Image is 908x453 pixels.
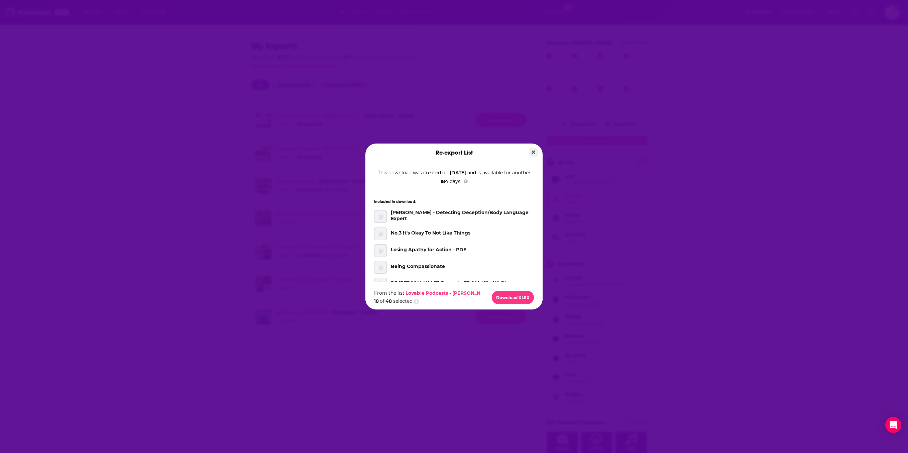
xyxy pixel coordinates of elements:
a: Show additional information [464,177,468,186]
div: Re-export List [365,144,543,162]
img: DJ Brandon Moses Presents TDC Vol 12 - Hit Play [374,278,387,290]
img: Losing Apathy for Action - PDF [374,244,387,257]
div: Open Intercom Messenger [885,417,901,433]
a: Being Compassionate [391,263,445,269]
a: Losing Apathy for Action - PDF [391,247,466,253]
a: DJ Brandon Moses Presents TDC Vol 12 - Hit Play [391,280,512,286]
button: Close [529,148,538,157]
a: No.3 It's Okay To Not Like Things [391,230,470,236]
button: Download XLSX [492,291,534,304]
div: This download was created on and is available for another days. [374,162,534,191]
a: Lovable Podcasts - Anton has already been on [406,290,545,296]
div: From the list [374,290,485,297]
span: 18 [374,298,380,304]
img: Joelle Freedman Fisher - Detecting Deception/Body Language Expert [374,210,387,223]
h4: Included in download: [374,199,534,204]
a: Joelle Freedman Fisher - Detecting Deception/Body Language Expert [391,209,529,221]
span: [DATE] [450,170,466,176]
img: Being Compassionate [374,261,387,274]
div: of selected [374,298,419,304]
img: No.3 It's Okay To Not Like Things [374,228,387,240]
span: 184 [440,178,448,184]
span: 48 [384,298,393,304]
